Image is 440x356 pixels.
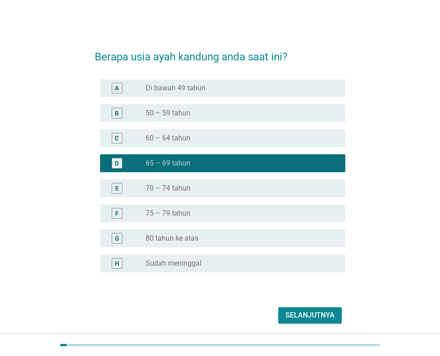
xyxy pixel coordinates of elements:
[285,310,335,321] div: Selanjutnya
[115,108,119,118] div: B
[115,233,119,243] div: G
[115,158,119,168] div: D
[146,159,190,168] label: 65 – 69 tahun
[146,209,190,218] label: 75 – 79 tahun
[146,259,201,268] label: Sudah meninggal
[146,234,198,243] label: 80 tahun ke atas
[115,83,119,93] div: A
[146,109,190,118] label: 50 – 59 tahun
[146,184,190,193] label: 70 – 74 tahun
[115,133,119,143] div: C
[115,208,119,218] div: F
[115,259,119,268] div: H
[146,84,205,93] label: Di bawah 49 tahun
[146,134,190,143] label: 60 – 64 tahun
[95,40,345,65] h2: Berapa usia ayah kandung anda saat ini?
[115,183,119,193] div: E
[278,307,342,323] button: Selanjutnya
